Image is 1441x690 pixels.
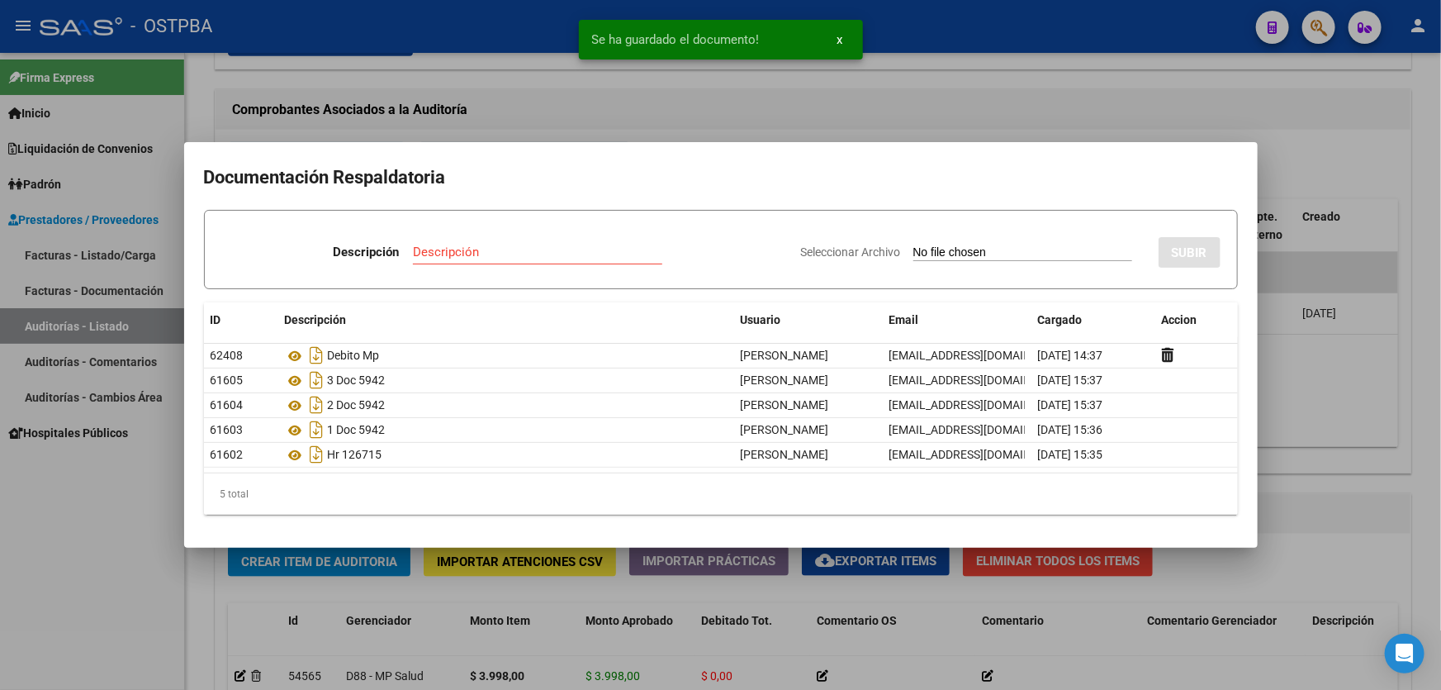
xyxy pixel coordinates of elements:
[211,448,244,461] span: 61602
[306,392,328,418] i: Descargar documento
[211,349,244,362] span: 62408
[306,441,328,468] i: Descargar documento
[285,416,728,443] div: 1 Doc 5942
[1038,423,1103,436] span: [DATE] 15:36
[211,423,244,436] span: 61603
[1038,313,1083,326] span: Cargado
[741,313,781,326] span: Usuario
[741,398,829,412] span: [PERSON_NAME]
[801,245,901,259] span: Seleccionar Archivo
[211,313,221,326] span: ID
[1172,245,1207,260] span: SUBIR
[211,398,244,412] span: 61604
[285,313,347,326] span: Descripción
[889,349,1073,362] span: [EMAIL_ADDRESS][DOMAIN_NAME]
[883,302,1031,338] datatable-header-cell: Email
[1038,448,1103,461] span: [DATE] 15:35
[1031,302,1155,338] datatable-header-cell: Cargado
[1385,634,1424,673] div: Open Intercom Messenger
[889,423,1073,436] span: [EMAIL_ADDRESS][DOMAIN_NAME]
[824,25,856,55] button: x
[306,416,328,443] i: Descargar documento
[1038,349,1103,362] span: [DATE] 14:37
[592,31,760,48] span: Se ha guardado el documento!
[734,302,883,338] datatable-header-cell: Usuario
[837,32,843,47] span: x
[741,349,829,362] span: [PERSON_NAME]
[1159,237,1221,268] button: SUBIR
[1155,302,1238,338] datatable-header-cell: Accion
[889,398,1073,412] span: [EMAIL_ADDRESS][DOMAIN_NAME]
[285,441,728,468] div: Hr 126715
[1038,398,1103,412] span: [DATE] 15:37
[889,448,1073,461] span: [EMAIL_ADDRESS][DOMAIN_NAME]
[204,473,1238,515] div: 5 total
[306,367,328,393] i: Descargar documento
[278,302,734,338] datatable-header-cell: Descripción
[741,423,829,436] span: [PERSON_NAME]
[334,243,400,262] p: Descripción
[211,374,244,387] span: 61605
[741,374,829,387] span: [PERSON_NAME]
[741,448,829,461] span: [PERSON_NAME]
[285,367,728,393] div: 3 Doc 5942
[285,392,728,418] div: 2 Doc 5942
[204,302,278,338] datatable-header-cell: ID
[889,313,919,326] span: Email
[889,374,1073,387] span: [EMAIL_ADDRESS][DOMAIN_NAME]
[1038,374,1103,387] span: [DATE] 15:37
[285,342,728,369] div: Debito Mp
[1162,313,1197,326] span: Accion
[306,342,328,369] i: Descargar documento
[204,162,1238,193] h2: Documentación Respaldatoria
